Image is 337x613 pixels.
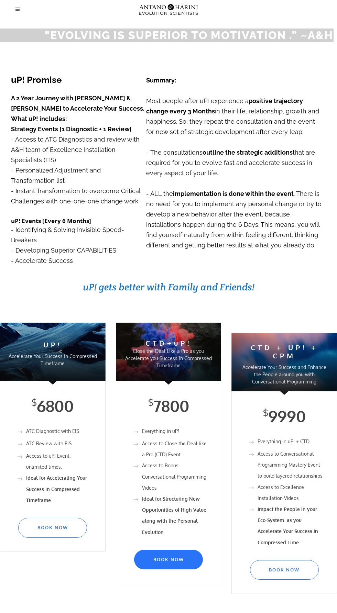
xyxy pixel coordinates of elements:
p: Most people after uP! experience a in their life, relationship, growth and happiness. So, they re... [146,86,324,147]
strong: uP! Events [Every 6 Months] [11,217,91,225]
strong: A 2 Year Journey with [PERSON_NAME] & [PERSON_NAME] to Accelerate Your Success. [11,94,144,112]
span: uP! Promise [11,75,62,85]
p: Accelerate Your Success in Compressed Timeframe [7,353,99,367]
p: $ [32,398,37,407]
span: "Evolving is SUPERIOR TO MOTIVATION .” ~A&H [45,29,333,42]
strong: Ideal for Accelerating Your Success in Compressed Timeframe [26,475,87,503]
strong: implementation is done within the event [173,190,294,197]
strong: 7800 [153,396,189,416]
a: Book Now [134,550,203,570]
strong: What uP! includes: [11,115,67,122]
span: Access to uP! Event. unlimited times. [26,450,92,472]
strong: 9990 [268,406,306,426]
span: Access to Conversational Programming Mastery Event to build layered relationships [258,451,323,479]
span: Everything in uP! + CTD [258,438,309,444]
p: $ [148,398,153,407]
span: Book Now [257,567,312,573]
strong: uP! [174,338,192,347]
strong: outline the strategic additions [203,149,293,156]
span: Accelerate Your Success and Enhance the People around you with Conversational Programming [242,364,326,384]
span: Close the Deal Like a Pro as you Accelerate you Success in Compressed Timeframe [125,348,212,368]
p: - Instant Transformation to overcome Critical Challenges with one-one-one change work [11,186,145,217]
p: $ [263,409,268,417]
strong: CTD+ [145,338,174,347]
span: Book Now [141,557,196,562]
span: Access to Excellence Installation Videos [258,482,323,504]
span: Access to Bonus Conversational Programming Videos [142,462,206,490]
strong: CTD + uP! + CPM [251,343,318,360]
span: ATC Diagnostic with EIS [26,428,79,434]
strong: Summary: [146,77,176,84]
strong: uP! [43,340,62,349]
span: Strategy Events [1 Diagnostic + 1 Review] [11,125,132,133]
p: - Identifying & Solving Invisible Speed-Breakers - Developing Superior CAPABILITIES - Accelerate ... [11,225,145,266]
strong: Ideal for Structuring New Opportunities of High Value along with the Personal Evolution [142,496,206,535]
a: Book Now [18,518,87,538]
img: Logo [136,1,201,18]
span: Everything in uP! [142,428,179,434]
span: Book Now [25,525,80,531]
span: ATC Review with EIS [26,441,72,446]
strong: 6800 [37,396,74,416]
span: Access to Close the Deal like a Pro (CTD) Event [142,441,207,457]
p: - The consultations that are required for you to evolve fast and accelerate success in every aspe... [146,147,324,178]
p: - Personalized Adjustment and Transformation list [11,165,145,186]
p: - Access to ATC Diagnostics and review with A&H team of Excellence Installation Specialists (EIS) [11,124,145,165]
a: Book Now [250,560,319,580]
h3: uP! gets better with Family and Friends! [0,281,337,293]
p: - ALL the . There is no need for you to implement any personal change or try to develop a new beh... [146,189,324,250]
strong: Impact the People in your Eco-System as you Accelerate Your Success in Compressed Time [258,506,318,545]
